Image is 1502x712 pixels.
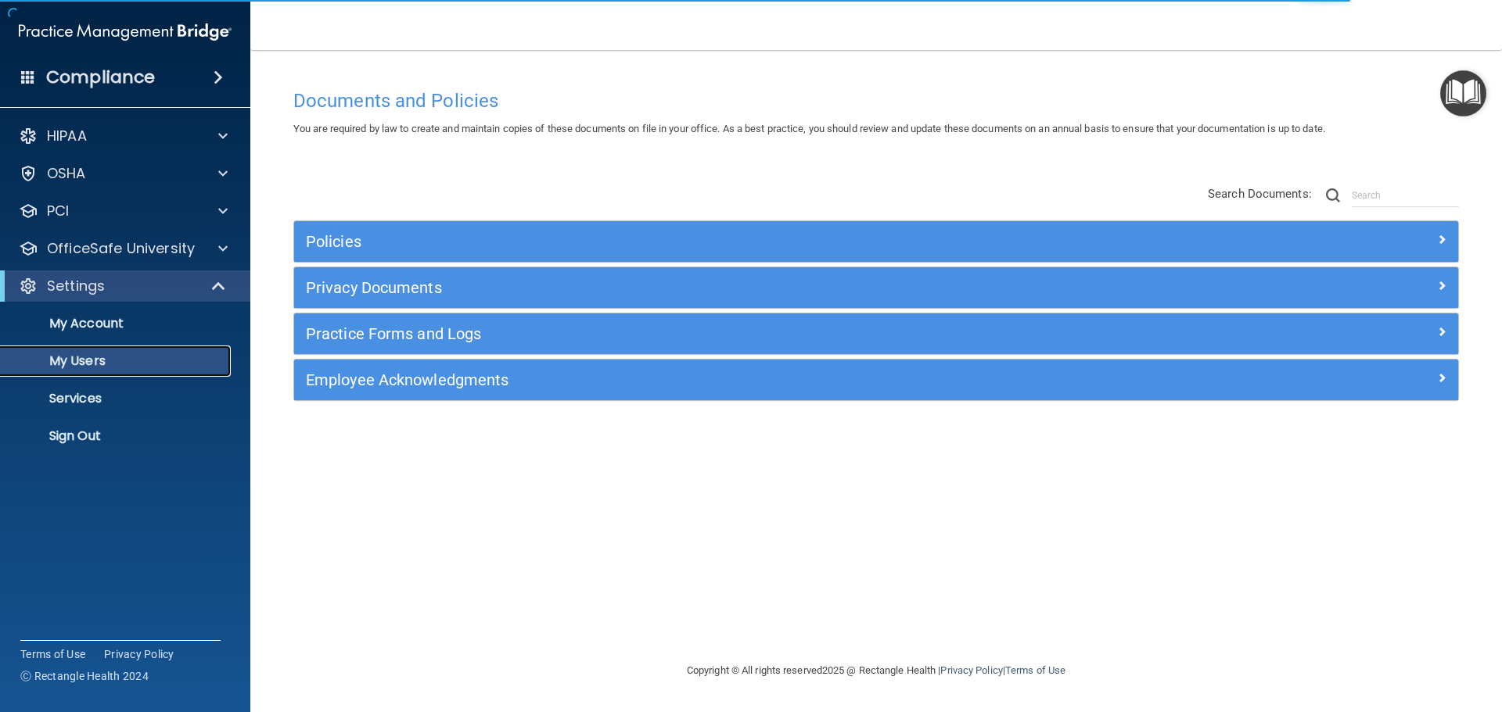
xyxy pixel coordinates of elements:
[1326,188,1340,202] img: ic-search.3b580494.png
[940,664,1002,676] a: Privacy Policy
[19,164,228,183] a: OSHA
[306,321,1446,346] a: Practice Forms and Logs
[306,275,1446,300] a: Privacy Documents
[47,164,86,183] p: OSHA
[19,202,228,220] a: PCI
[20,646,85,662] a: Terms of Use
[293,123,1325,134] span: You are required by law to create and maintain copies of these documents on file in your office. ...
[46,66,155,88] h4: Compliance
[19,239,228,258] a: OfficeSafe University
[1440,70,1486,116] button: Open Resource Center
[591,646,1162,696] div: Copyright © All rights reserved 2025 @ Rectangle Health | |
[306,367,1446,392] a: Employee Acknowledgments
[1005,664,1065,676] a: Terms of Use
[47,202,69,220] p: PCI
[306,233,1155,250] h5: Policies
[47,127,87,145] p: HIPAA
[293,91,1459,111] h4: Documents and Policies
[47,277,105,295] p: Settings
[104,646,174,662] a: Privacy Policy
[19,277,227,295] a: Settings
[1352,184,1459,207] input: Search
[19,127,228,145] a: HIPAA
[306,229,1446,254] a: Policies
[19,16,232,48] img: PMB logo
[20,668,149,684] span: Ⓒ Rectangle Health 2024
[306,325,1155,342] h5: Practice Forms and Logs
[10,428,224,444] p: Sign Out
[306,371,1155,388] h5: Employee Acknowledgments
[10,353,224,369] p: My Users
[10,391,224,406] p: Services
[10,316,224,331] p: My Account
[47,239,195,258] p: OfficeSafe University
[1208,187,1312,201] span: Search Documents:
[306,279,1155,296] h5: Privacy Documents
